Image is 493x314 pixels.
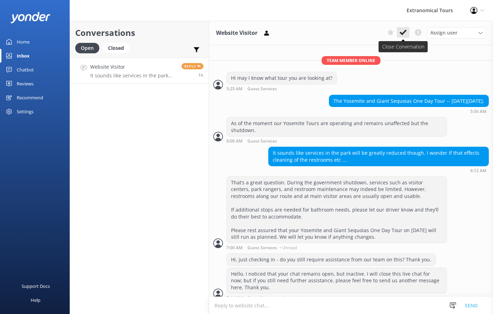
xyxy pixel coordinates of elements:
div: Oct 02 2025 05:25am (UTC -07:00) America/Tijuana [226,86,337,91]
div: Hello, I noticed that your chat remains open, but inactive. I will close this live chat for now; ... [227,268,447,293]
div: Oct 02 2025 07:44am (UTC -07:00) America/Tijuana [226,295,447,300]
div: Oct 02 2025 06:12am (UTC -07:00) America/Tijuana [268,168,489,173]
div: Oct 02 2025 05:06am (UTC -07:00) America/Tijuana [226,41,447,46]
div: It sounds like services in the park will be greatly reduced though. I wonder if that effects clea... [269,147,488,166]
div: Inbox [17,49,30,63]
span: Guest Services [247,139,277,144]
strong: 5:06 AM [226,41,242,46]
div: Reviews [17,77,33,91]
h2: Conversations [75,26,203,39]
strong: 5:56 AM [470,109,486,114]
span: Team member online [322,56,380,65]
textarea: To enrich screen reader interactions, please activate Accessibility in Grammarly extension settings [209,297,493,314]
span: • Unread [279,246,297,250]
img: yonder-white-logo.png [10,12,51,23]
strong: 7:00 AM [226,246,242,250]
p: It sounds like services in the park will be greatly reduced though. I wonder if that effects clea... [90,72,176,79]
div: Oct 02 2025 07:00am (UTC -07:00) America/Tijuana [226,245,447,250]
span: Guest Services [247,246,277,250]
div: That’s a great question. During the government shutdown, services such as visitor centers, park r... [227,177,447,243]
a: Website VisitorIt sounds like services in the park will be greatly reduced though. I wonder if th... [70,58,209,84]
span: Guest Services [247,87,277,91]
div: Assign User [427,27,486,38]
a: Closed [103,44,133,52]
div: Hi may I know what tour you are looking at? [227,72,337,84]
strong: 6:06 AM [226,139,242,144]
div: Open [75,43,99,53]
span: Guest Services [247,296,277,300]
strong: 5:25 AM [226,87,242,91]
div: The Yosemite and Giant Sequoias One Day Tour -- [DATE][DATE]. [329,95,488,107]
span: Reply [182,63,203,69]
span: • Unread [279,296,297,300]
a: Open [75,44,103,52]
div: As of the moment our Yosemite Tours are operating and remains unaffected but the shutdown. [227,117,447,136]
span: Oct 02 2025 06:12am (UTC -07:00) America/Tijuana [198,72,203,78]
div: Recommend [17,91,43,105]
strong: 6:12 AM [470,169,486,173]
div: Help [31,293,40,307]
div: Settings [17,105,33,118]
div: Home [17,35,30,49]
div: Oct 02 2025 06:06am (UTC -07:00) America/Tijuana [226,138,447,144]
strong: 7:44 AM [226,296,242,300]
div: Closed [103,43,129,53]
h3: Website Visitor [216,29,257,38]
div: Oct 02 2025 05:56am (UTC -07:00) America/Tijuana [329,109,489,114]
div: Support Docs [22,279,50,293]
div: Chatbot [17,63,34,77]
div: Hi, just checking in - do you still require assistance from our team on this? Thank you. [227,254,436,266]
h4: Website Visitor [90,63,176,71]
span: Assign user [430,29,457,37]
